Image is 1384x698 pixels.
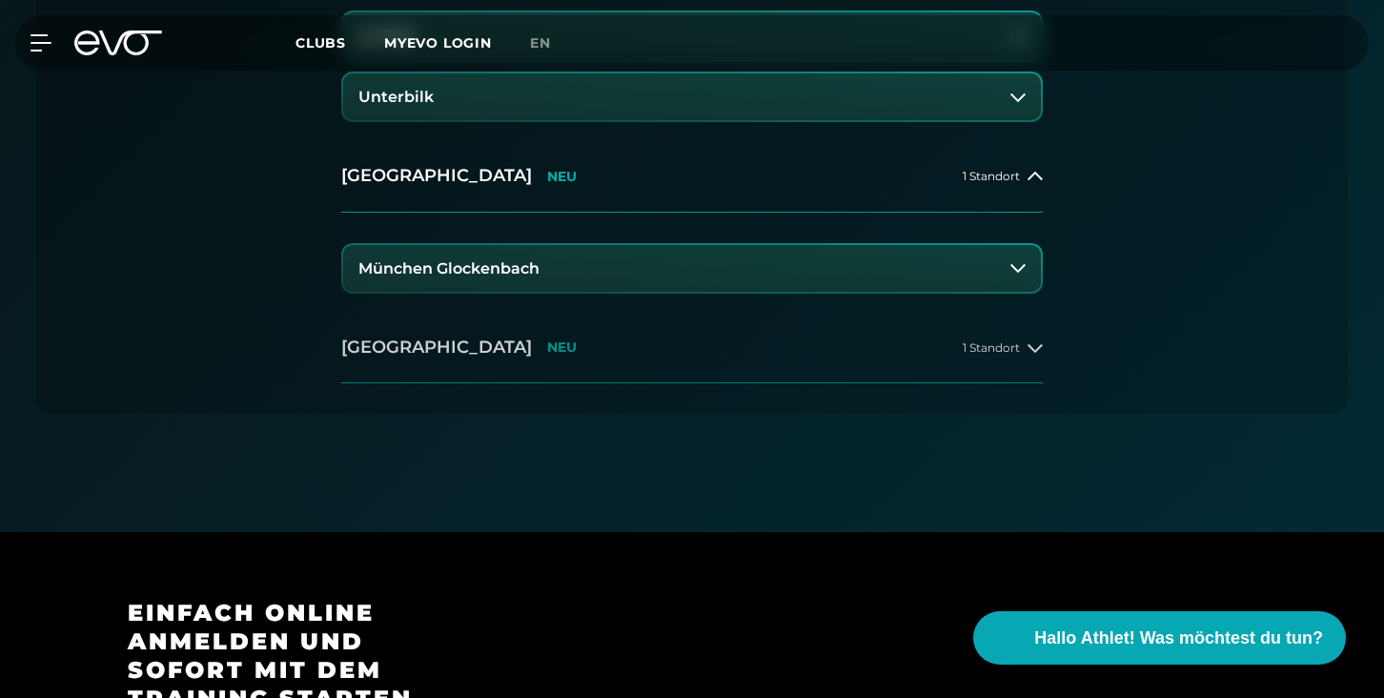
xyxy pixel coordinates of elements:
span: Hallo Athlet! Was möchtest du tun? [1034,626,1323,651]
span: 1 Standort [963,341,1020,354]
h2: [GEOGRAPHIC_DATA] [341,336,532,359]
h3: München Glockenbach [358,260,539,277]
button: [GEOGRAPHIC_DATA]NEU1 Standort [341,141,1043,212]
button: Hallo Athlet! Was möchtest du tun? [973,611,1346,665]
a: en [530,32,574,54]
a: MYEVO LOGIN [384,34,492,51]
span: en [530,34,551,51]
span: Clubs [295,34,346,51]
p: NEU [547,339,577,356]
h2: [GEOGRAPHIC_DATA] [341,164,532,188]
button: Unterbilk [343,73,1041,121]
span: 1 Standort [963,170,1020,182]
button: [GEOGRAPHIC_DATA]NEU1 Standort [341,313,1043,383]
a: Clubs [295,33,384,51]
h3: Unterbilk [358,89,434,106]
button: München Glockenbach [343,245,1041,293]
p: NEU [547,169,577,185]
